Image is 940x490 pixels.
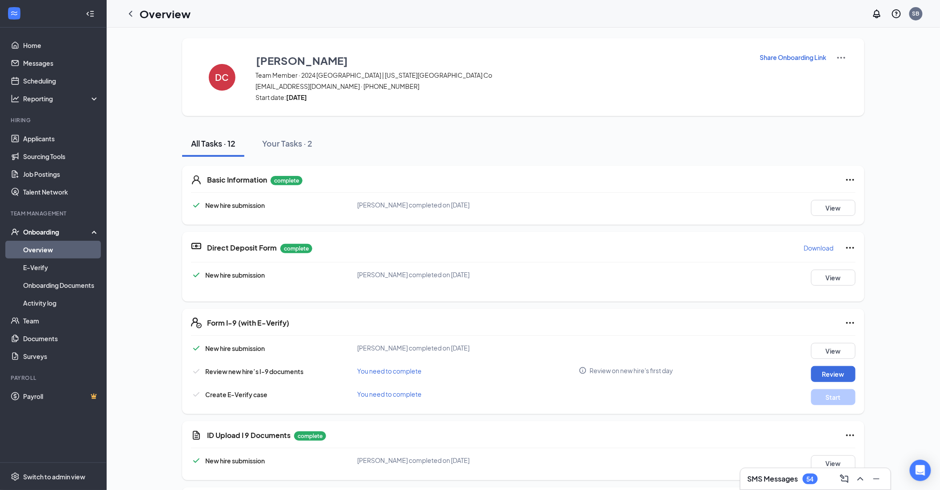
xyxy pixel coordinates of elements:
span: Team Member · 2024 [GEOGRAPHIC_DATA] | [US_STATE][GEOGRAPHIC_DATA] Co [255,71,749,80]
svg: User [191,175,202,185]
svg: ChevronUp [855,474,866,484]
svg: Info [579,367,587,374]
a: Activity log [23,294,99,312]
span: You need to complete [357,367,422,375]
span: New hire submission [205,201,265,209]
div: Switch to admin view [23,472,85,481]
a: Applicants [23,130,99,147]
h3: [PERSON_NAME] [256,53,348,68]
button: Start [811,389,856,405]
svg: UserCheck [11,227,20,236]
svg: WorkstreamLogo [10,9,19,18]
img: More Actions [836,52,847,63]
svg: Checkmark [191,270,202,280]
a: E-Verify [23,259,99,276]
svg: Checkmark [191,343,202,354]
svg: Checkmark [191,366,202,377]
a: Surveys [23,347,99,365]
a: Documents [23,330,99,347]
div: SB [912,10,920,17]
div: All Tasks · 12 [191,138,235,149]
svg: Settings [11,472,20,481]
button: View [811,270,856,286]
button: DC [200,52,244,102]
a: Talent Network [23,183,99,201]
a: Sourcing Tools [23,147,99,165]
div: Reporting [23,94,100,103]
div: Payroll [11,374,97,382]
h5: Direct Deposit Form [207,243,277,253]
div: Your Tasks · 2 [262,138,312,149]
svg: Ellipses [845,430,856,441]
button: Minimize [869,472,884,486]
h5: Form I-9 (with E-Verify) [207,318,289,328]
svg: DirectDepositIcon [191,241,202,251]
div: Open Intercom Messenger [910,460,931,481]
div: Onboarding [23,227,92,236]
a: Job Postings [23,165,99,183]
div: Team Management [11,210,97,217]
span: Review new hire’s I-9 documents [205,367,303,375]
svg: QuestionInfo [891,8,902,19]
span: Start date: [255,93,749,102]
span: Create E-Verify case [205,390,267,398]
p: Share Onboarding Link [760,53,827,62]
svg: Checkmark [191,455,202,466]
span: [EMAIL_ADDRESS][DOMAIN_NAME] · [PHONE_NUMBER] [255,82,749,91]
p: complete [294,431,326,441]
svg: FormI9EVerifyIcon [191,318,202,328]
a: Home [23,36,99,54]
button: ComposeMessage [837,472,852,486]
button: View [811,455,856,471]
svg: Ellipses [845,243,856,253]
p: complete [271,176,303,185]
svg: Checkmark [191,389,202,400]
span: [PERSON_NAME] completed on [DATE] [357,344,470,352]
span: Review on new hire's first day [590,366,673,375]
p: complete [280,244,312,253]
button: Download [804,241,834,255]
svg: Checkmark [191,200,202,211]
svg: ComposeMessage [839,474,850,484]
svg: Collapse [86,9,95,18]
span: New hire submission [205,344,265,352]
span: [PERSON_NAME] completed on [DATE] [357,201,470,209]
button: View [811,200,856,216]
h4: DC [215,74,229,80]
a: Team [23,312,99,330]
button: View [811,343,856,359]
span: You need to complete [357,390,422,398]
button: Share Onboarding Link [760,52,827,62]
span: [PERSON_NAME] completed on [DATE] [357,271,470,279]
svg: CustomFormIcon [191,430,202,441]
div: Hiring [11,116,97,124]
h1: Overview [139,6,191,21]
svg: ChevronLeft [125,8,136,19]
span: New hire submission [205,457,265,465]
p: Download [804,243,834,252]
a: Scheduling [23,72,99,90]
span: [PERSON_NAME] completed on [DATE] [357,456,470,464]
h5: ID Upload I 9 Documents [207,430,291,440]
a: PayrollCrown [23,387,99,405]
button: Review [811,366,856,382]
svg: Ellipses [845,175,856,185]
h5: Basic Information [207,175,267,185]
a: Messages [23,54,99,72]
div: 54 [807,475,814,483]
a: Overview [23,241,99,259]
a: Onboarding Documents [23,276,99,294]
button: ChevronUp [853,472,868,486]
svg: Analysis [11,94,20,103]
h3: SMS Messages [748,474,798,484]
strong: [DATE] [286,93,307,101]
span: New hire submission [205,271,265,279]
svg: Minimize [871,474,882,484]
svg: Notifications [872,8,882,19]
button: [PERSON_NAME] [255,52,749,68]
svg: Ellipses [845,318,856,328]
